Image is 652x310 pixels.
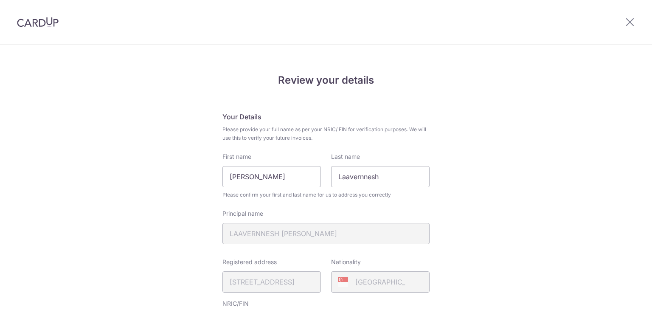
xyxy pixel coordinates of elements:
span: Please provide your full name as per your NRIC/ FIN for verification purposes. We will use this t... [222,125,430,142]
label: Principal name [222,209,263,218]
h5: Your Details [222,112,430,122]
img: CardUp [17,17,59,27]
label: Last name [331,152,360,161]
label: Registered address [222,258,277,266]
h4: Review your details [222,73,430,88]
span: Please confirm your first and last name for us to address you correctly [222,191,430,199]
label: First name [222,152,251,161]
label: Nationality [331,258,361,266]
label: NRIC/FIN [222,299,249,308]
input: First Name [222,166,321,187]
input: Last name [331,166,430,187]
